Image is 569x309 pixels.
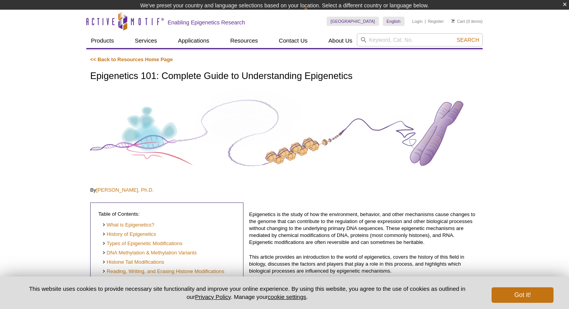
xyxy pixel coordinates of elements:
li: | [425,17,426,26]
p: Table of Contents: [98,211,235,218]
button: Search [454,36,482,43]
a: Histone Tail Modifications [102,259,164,266]
img: Your Cart [451,19,455,23]
a: Resources [226,33,263,48]
a: DNA Methylation & Methylation Variants [102,249,197,257]
a: Login [412,19,423,24]
a: [PERSON_NAME], Ph.D. [96,187,154,193]
a: [GEOGRAPHIC_DATA] [327,17,379,26]
a: Cart [451,19,465,24]
a: Reading, Writing, and Erasing Histone Modifications [102,268,224,275]
a: Applications [173,33,214,48]
a: About Us [324,33,357,48]
a: Services [130,33,162,48]
a: Register [428,19,444,24]
span: Search [457,37,479,43]
a: << Back to Resources Home Page [90,57,173,62]
p: Epigenetics is the study of how the environment, behavior, and other mechanisms cause changes to ... [249,211,479,246]
a: English [383,17,404,26]
a: Privacy Policy [195,294,231,300]
a: What is Epigenetics? [102,221,154,229]
h1: Epigenetics 101: Complete Guide to Understanding Epigenetics [90,71,479,82]
img: Complete Guide to Understanding Epigenetics [90,89,479,177]
a: Contact Us [274,33,312,48]
button: cookie settings [268,294,306,300]
input: Keyword, Cat. No. [357,33,483,46]
a: Products [86,33,118,48]
p: By [90,187,479,194]
a: Types of Epigenetic Modifications [102,240,182,247]
img: Change Here [304,6,324,24]
li: (0 items) [451,17,483,26]
p: This article provides an introduction to the world of epigenetics, covers the history of this fie... [249,254,479,275]
button: Got it! [492,287,554,303]
p: This website uses cookies to provide necessary site functionality and improve your online experie... [15,285,479,301]
h2: Enabling Epigenetics Research [168,19,245,26]
a: History of Epigenetics [102,231,156,238]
